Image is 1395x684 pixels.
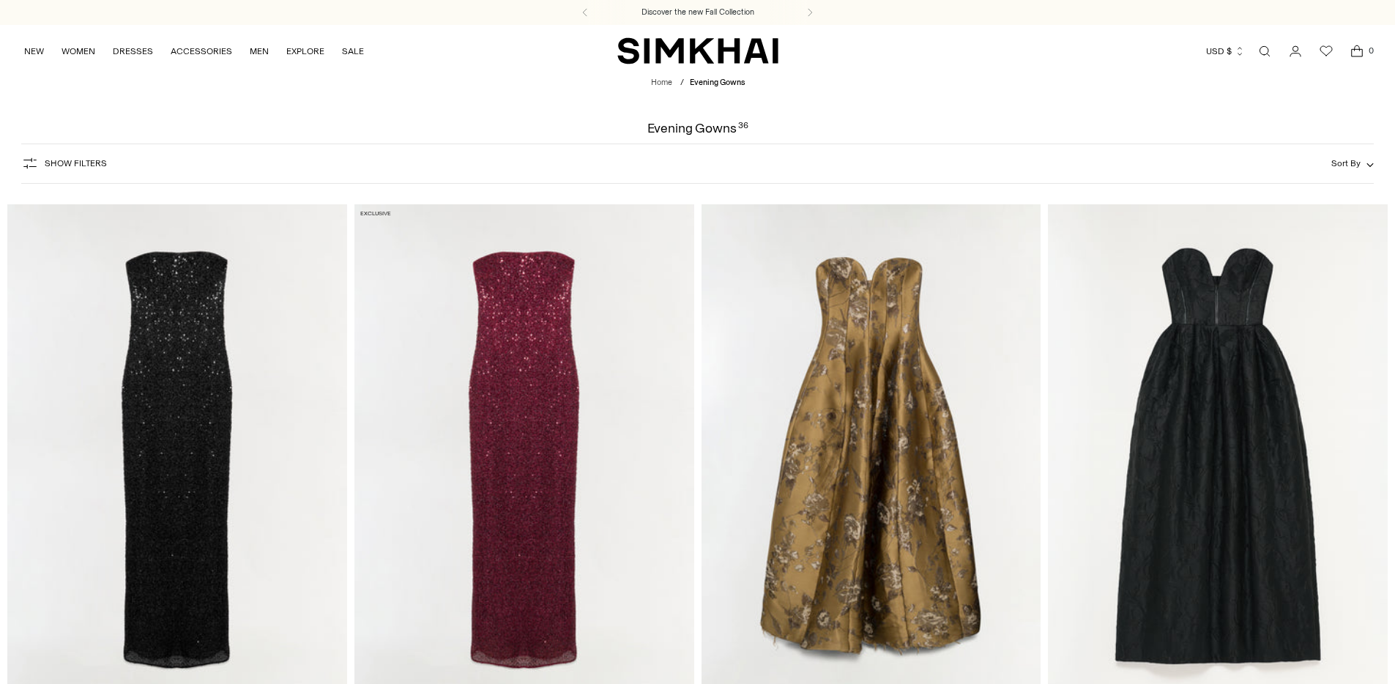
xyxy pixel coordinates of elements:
[171,35,232,67] a: ACCESSORIES
[1206,35,1245,67] button: USD $
[1312,37,1341,66] a: Wishlist
[21,152,107,175] button: Show Filters
[647,122,748,135] h1: Evening Gowns
[651,78,672,87] a: Home
[250,35,269,67] a: MEN
[690,78,745,87] span: Evening Gowns
[1250,37,1279,66] a: Open search modal
[62,35,95,67] a: WOMEN
[1364,44,1377,57] span: 0
[651,77,745,89] nav: breadcrumbs
[1342,37,1372,66] a: Open cart modal
[738,122,748,135] div: 36
[24,35,44,67] a: NEW
[1331,155,1374,171] button: Sort By
[342,35,364,67] a: SALE
[641,7,754,18] a: Discover the new Fall Collection
[286,35,324,67] a: EXPLORE
[45,158,107,168] span: Show Filters
[680,77,684,89] div: /
[1281,37,1310,66] a: Go to the account page
[1331,158,1361,168] span: Sort By
[113,35,153,67] a: DRESSES
[617,37,778,65] a: SIMKHAI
